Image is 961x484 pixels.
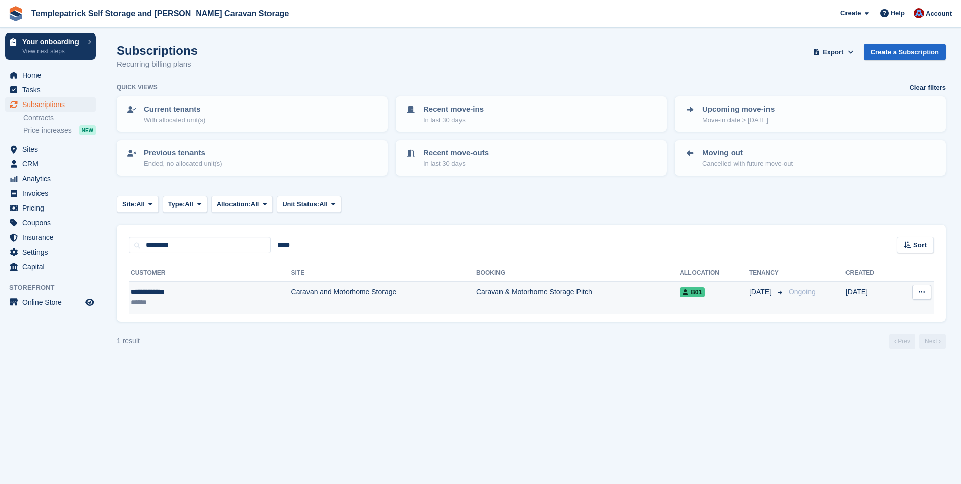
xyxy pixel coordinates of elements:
th: Site [291,265,476,282]
span: All [136,199,145,210]
span: Pricing [22,201,83,215]
span: Sort [913,240,927,250]
a: menu [5,171,96,186]
span: Settings [22,245,83,259]
a: Your onboarding View next steps [5,33,96,60]
span: All [251,199,259,210]
span: Tasks [22,83,83,97]
span: Help [891,8,905,18]
span: Subscriptions [22,97,83,112]
p: Your onboarding [22,38,83,45]
button: Export [811,44,856,60]
p: Previous tenants [144,147,222,159]
a: Price increases NEW [23,125,96,136]
span: B01 [680,287,705,297]
a: Contracts [23,113,96,123]
a: menu [5,186,96,200]
h1: Subscriptions [117,44,198,57]
p: Recent move-outs [423,147,489,159]
p: Recent move-ins [423,103,484,115]
a: menu [5,68,96,82]
span: All [185,199,194,210]
p: Upcoming move-ins [702,103,775,115]
span: Allocation: [217,199,251,210]
td: [DATE] [845,282,896,314]
span: Type: [168,199,185,210]
button: Type: All [163,196,207,213]
button: Allocation: All [211,196,273,213]
p: In last 30 days [423,159,489,169]
p: Recurring billing plans [117,59,198,71]
img: stora-icon-8386f47178a22dfd0bd8f6a31ec36ba5ce8667c1dd55bd0f319d3a0aa187defe.svg [8,6,23,21]
span: Capital [22,260,83,274]
th: Created [845,265,896,282]
a: Current tenants With allocated unit(s) [118,97,387,131]
span: Analytics [22,171,83,186]
td: Caravan & Motorhome Storage Pitch [476,282,680,314]
span: Site: [122,199,136,210]
a: Clear filters [909,83,946,93]
a: menu [5,97,96,112]
a: menu [5,216,96,230]
a: menu [5,201,96,215]
th: Tenancy [749,265,785,282]
p: Current tenants [144,103,205,115]
img: Leigh [914,8,924,18]
th: Booking [476,265,680,282]
a: Preview store [84,296,96,308]
span: Storefront [9,283,101,293]
a: Upcoming move-ins Move-in date > [DATE] [676,97,945,131]
a: Previous tenants Ended, no allocated unit(s) [118,141,387,175]
p: Move-in date > [DATE] [702,115,775,125]
a: menu [5,83,96,97]
p: With allocated unit(s) [144,115,205,125]
a: menu [5,157,96,171]
span: Sites [22,142,83,156]
span: Unit Status: [282,199,319,210]
a: menu [5,142,96,156]
a: Previous [889,334,915,349]
span: Create [840,8,861,18]
div: 1 result [117,336,140,347]
button: Unit Status: All [277,196,341,213]
a: menu [5,260,96,274]
span: Export [823,47,843,57]
a: Moving out Cancelled with future move-out [676,141,945,175]
span: Account [926,9,952,19]
a: Recent move-ins In last 30 days [397,97,666,131]
a: Create a Subscription [864,44,946,60]
p: Ended, no allocated unit(s) [144,159,222,169]
div: NEW [79,125,96,135]
p: Moving out [702,147,793,159]
th: Customer [129,265,291,282]
td: Caravan and Motorhome Storage [291,282,476,314]
th: Allocation [680,265,749,282]
a: Next [919,334,946,349]
a: menu [5,230,96,245]
p: Cancelled with future move-out [702,159,793,169]
span: Online Store [22,295,83,309]
span: Invoices [22,186,83,200]
span: Ongoing [789,288,816,296]
p: In last 30 days [423,115,484,125]
p: View next steps [22,47,83,56]
span: All [319,199,328,210]
span: [DATE] [749,287,774,297]
span: Home [22,68,83,82]
nav: Page [887,334,948,349]
span: CRM [22,157,83,171]
span: Price increases [23,126,72,135]
span: Coupons [22,216,83,230]
a: menu [5,295,96,309]
span: Insurance [22,230,83,245]
h6: Quick views [117,83,158,92]
a: Templepatrick Self Storage and [PERSON_NAME] Caravan Storage [27,5,293,22]
a: Recent move-outs In last 30 days [397,141,666,175]
a: menu [5,245,96,259]
button: Site: All [117,196,159,213]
